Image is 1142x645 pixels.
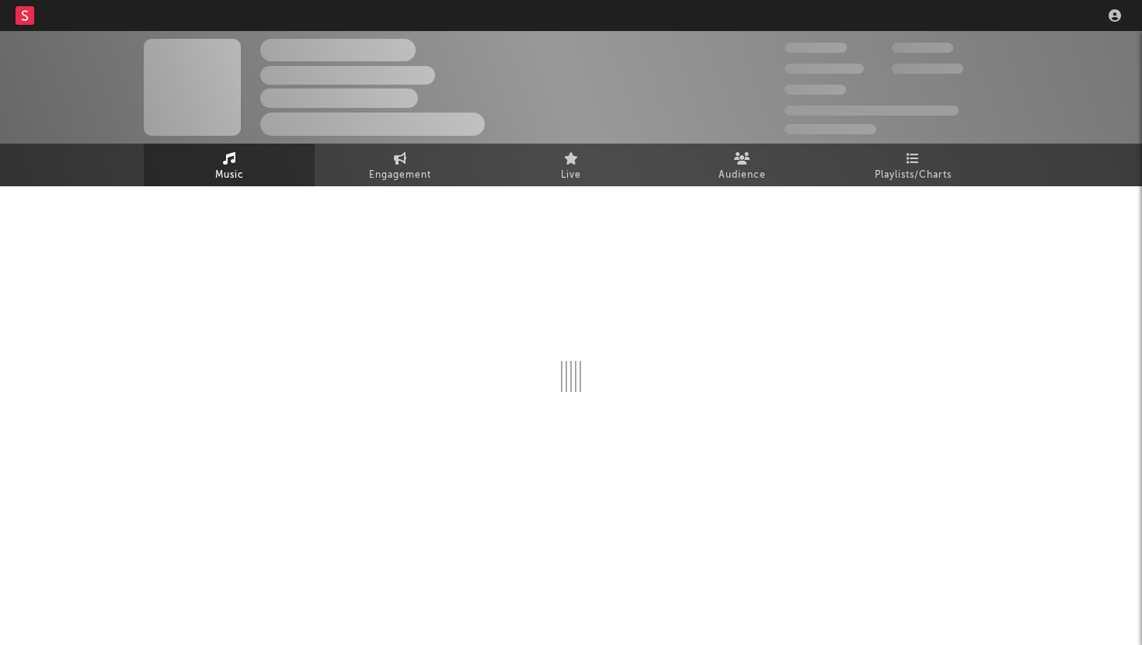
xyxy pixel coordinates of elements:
[369,166,431,185] span: Engagement
[144,144,315,186] a: Music
[785,106,959,116] span: 50,000,000 Monthly Listeners
[827,144,998,186] a: Playlists/Charts
[215,166,244,185] span: Music
[785,64,864,74] span: 50,000,000
[785,124,876,134] span: Jump Score: 85.0
[486,144,656,186] a: Live
[875,166,952,185] span: Playlists/Charts
[315,144,486,186] a: Engagement
[892,43,953,53] span: 100,000
[892,64,963,74] span: 1,000,000
[656,144,827,186] a: Audience
[785,85,846,95] span: 100,000
[785,43,847,53] span: 300,000
[561,166,581,185] span: Live
[719,166,766,185] span: Audience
